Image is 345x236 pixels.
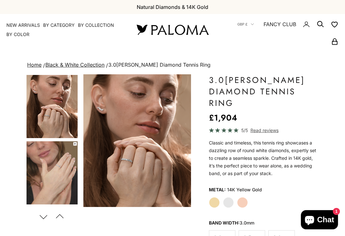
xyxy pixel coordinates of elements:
span: GBP £ [237,21,248,27]
button: Go to item 4 [26,74,78,139]
inbox-online-store-chat: Shopify online store chat [299,210,340,231]
img: #YellowGold #WhiteGold #RoseGold [27,141,78,204]
summary: By Collection [78,22,114,28]
a: Home [27,62,42,68]
legend: Metal: [209,185,226,195]
summary: By Color [6,31,29,38]
nav: breadcrumbs [26,61,319,70]
p: Natural Diamonds & 14K Gold [137,3,208,11]
a: Black & White Collection [45,62,104,68]
nav: Primary navigation [6,22,121,38]
a: 5/5 Read reviews [209,127,319,134]
h1: 3.0[PERSON_NAME] Diamond Tennis Ring [209,74,319,109]
span: Read reviews [250,127,279,134]
img: #YellowGold #WhiteGold #RoseGold [27,75,78,138]
div: Item 4 of 13 [83,74,191,207]
button: GBP £ [237,21,254,27]
legend: Band Width: [209,218,254,228]
span: 5/5 [241,127,248,134]
button: Go to item 5 [26,141,78,205]
summary: By Category [43,22,75,28]
sale-price: £1,904 [209,111,237,124]
a: NEW ARRIVALS [6,22,40,28]
a: FANCY CLUB [264,20,296,28]
variant-option-value: 14K Yellow Gold [227,185,262,195]
span: 3.0[PERSON_NAME] Diamond Tennis Ring [108,62,211,68]
nav: Secondary navigation [224,14,339,45]
variant-option-value: 3.0mm [240,220,254,225]
p: Classic and timeless, this tennis ring showcases a dazzling row of round white diamonds, expertly... [209,139,319,177]
img: #YellowGold #WhiteGold #RoseGold [83,74,191,207]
